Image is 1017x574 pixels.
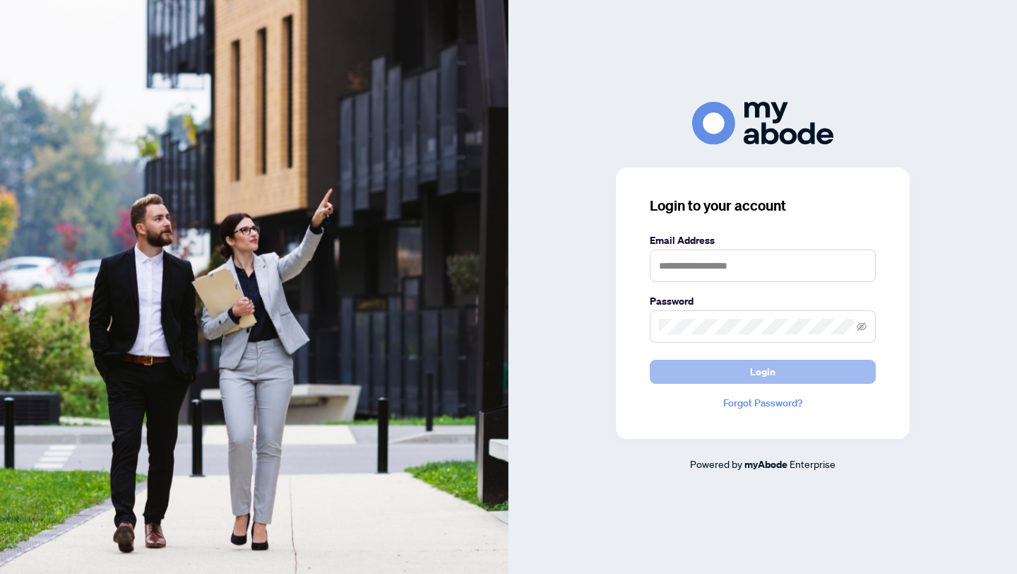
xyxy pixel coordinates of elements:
[650,395,876,411] a: Forgot Password?
[750,361,775,383] span: Login
[744,457,787,472] a: myAbode
[650,293,876,309] label: Password
[857,322,867,332] span: eye-invisible
[692,102,833,145] img: ma-logo
[650,196,876,216] h3: Login to your account
[690,457,742,470] span: Powered by
[650,233,876,248] label: Email Address
[650,360,876,384] button: Login
[790,457,835,470] span: Enterprise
